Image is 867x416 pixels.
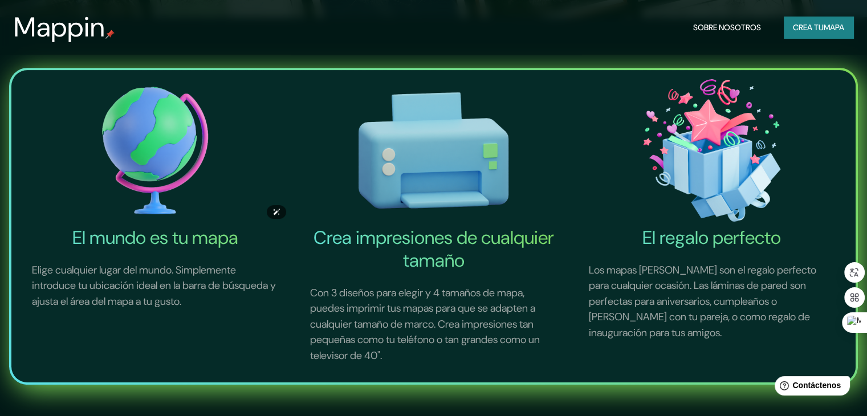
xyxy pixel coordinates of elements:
[296,75,570,226] img: Crea impresiones de cualquier tamaño-icono
[313,226,553,272] font: Crea impresiones de cualquier tamaño
[14,9,105,45] font: Mappin
[824,22,844,32] font: mapa
[766,372,854,403] iframe: Lanzador de widgets de ayuda
[784,17,853,38] button: Crea tumapa
[642,226,781,250] font: El regalo perfecto
[693,22,761,32] font: Sobre nosotros
[310,286,540,362] font: Con 3 diseños para elegir y 4 tamaños de mapa, puedes imprimir tus mapas para que se adapten a cu...
[72,226,238,250] font: El mundo es tu mapa
[105,30,115,39] img: pin de mapeo
[589,263,816,340] font: Los mapas [PERSON_NAME] son el regalo perfecto para cualquier ocasión. Las láminas de pared son p...
[18,75,292,226] img: El mundo es tu icono de mapa
[32,263,276,308] font: Elige cualquier lugar del mundo. Simplemente introduce tu ubicación ideal en la barra de búsqueda...
[793,22,824,32] font: Crea tu
[575,75,849,226] img: El icono del regalo perfecto
[689,17,766,38] button: Sobre nosotros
